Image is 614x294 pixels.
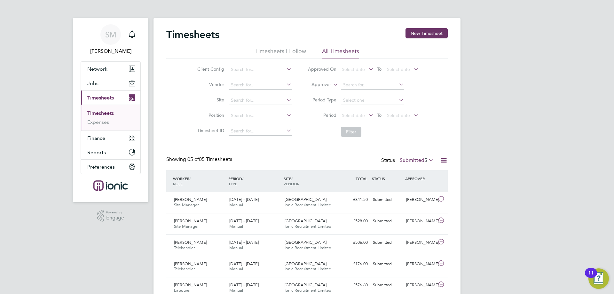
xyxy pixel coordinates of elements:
[195,97,224,103] label: Site
[337,259,370,269] div: £176.00
[404,280,437,290] div: [PERSON_NAME]
[404,216,437,226] div: [PERSON_NAME]
[285,240,327,245] span: [GEOGRAPHIC_DATA]
[229,224,243,229] span: Manual
[588,273,594,281] div: 11
[81,145,140,159] button: Reports
[285,266,331,272] span: Ionic Recruitment Limited
[342,67,365,72] span: Select date
[174,240,207,245] span: [PERSON_NAME]
[166,156,233,163] div: Showing
[405,28,448,38] button: New Timesheet
[341,127,361,137] button: Filter
[375,111,383,119] span: To
[97,210,124,222] a: Powered byEngage
[174,245,195,250] span: Telehandler
[285,261,327,266] span: [GEOGRAPHIC_DATA]
[173,181,183,186] span: ROLE
[73,18,148,202] nav: Main navigation
[370,259,404,269] div: Submitted
[291,176,293,181] span: /
[87,135,105,141] span: Finance
[81,76,140,90] button: Jobs
[341,96,404,105] input: Select one
[285,288,331,293] span: Ionic Recruitment Limited
[227,173,282,189] div: PERIOD
[174,218,207,224] span: [PERSON_NAME]
[337,280,370,290] div: £576.60
[282,173,337,189] div: SITE
[255,47,306,59] li: Timesheets I Follow
[229,111,292,120] input: Search for...
[174,202,199,208] span: Site Manager
[229,96,292,105] input: Search for...
[370,237,404,248] div: Submitted
[229,288,243,293] span: Manual
[81,160,140,174] button: Preferences
[387,113,410,118] span: Select date
[81,91,140,105] button: Timesheets
[308,66,336,72] label: Approved On
[341,81,404,90] input: Search for...
[81,180,141,191] a: Go to home page
[229,81,292,90] input: Search for...
[400,157,434,163] label: Submitted
[87,164,115,170] span: Preferences
[285,245,331,250] span: Ionic Recruitment Limited
[229,127,292,136] input: Search for...
[424,157,427,163] span: 5
[229,65,292,74] input: Search for...
[174,282,207,288] span: [PERSON_NAME]
[381,156,435,165] div: Status
[93,180,128,191] img: ionic-logo-retina.png
[342,113,365,118] span: Select date
[302,82,331,88] label: Approver
[356,176,367,181] span: TOTAL
[87,119,109,125] a: Expenses
[81,24,141,55] a: SM[PERSON_NAME]
[370,216,404,226] div: Submitted
[174,266,195,272] span: Telehandler
[166,28,219,41] h2: Timesheets
[337,195,370,205] div: £841.50
[187,156,199,163] span: 05 of
[174,288,191,293] span: Labourer
[285,197,327,202] span: [GEOGRAPHIC_DATA]
[370,195,404,205] div: Submitted
[105,30,116,39] span: SM
[81,105,140,131] div: Timesheets
[285,202,331,208] span: Ionic Recruitment Limited
[106,215,124,221] span: Engage
[81,62,140,76] button: Network
[87,80,98,86] span: Jobs
[229,245,243,250] span: Manual
[187,156,232,163] span: 05 Timesheets
[106,210,124,215] span: Powered by
[195,128,224,133] label: Timesheet ID
[189,176,191,181] span: /
[195,82,224,87] label: Vendor
[81,47,141,55] span: Samantha Mohamed
[308,112,336,118] label: Period
[337,237,370,248] div: £506.00
[171,173,227,189] div: WORKER
[229,261,259,266] span: [DATE] - [DATE]
[285,224,331,229] span: Ionic Recruitment Limited
[195,112,224,118] label: Position
[375,65,383,73] span: To
[284,181,299,186] span: VENDOR
[229,282,259,288] span: [DATE] - [DATE]
[242,176,243,181] span: /
[285,218,327,224] span: [GEOGRAPHIC_DATA]
[387,67,410,72] span: Select date
[322,47,359,59] li: All Timesheets
[229,266,243,272] span: Manual
[308,97,336,103] label: Period Type
[404,173,437,184] div: APPROVER
[174,197,207,202] span: [PERSON_NAME]
[87,66,107,72] span: Network
[229,202,243,208] span: Manual
[370,280,404,290] div: Submitted
[370,173,404,184] div: STATUS
[337,216,370,226] div: £528.00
